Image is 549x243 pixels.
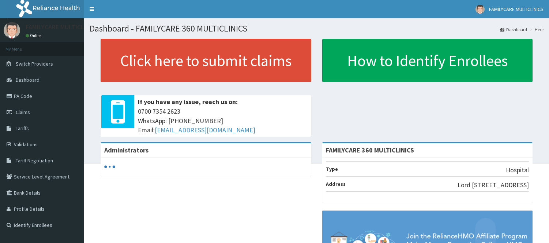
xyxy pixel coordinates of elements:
span: Tariffs [16,125,29,132]
b: Type [326,166,338,172]
b: Address [326,181,346,187]
p: FAMILYCARE MULTICLINICS [26,24,99,30]
span: Tariff Negotiation [16,157,53,164]
img: User Image [4,22,20,38]
a: Online [26,33,43,38]
span: 0700 7354 2623 WhatsApp: [PHONE_NUMBER] Email: [138,107,308,135]
h1: Dashboard - FAMILYCARE 360 MULTICLINICS [90,24,544,33]
p: Lord [STREET_ADDRESS] [458,180,529,190]
a: How to Identify Enrollees [322,39,533,82]
li: Here [528,26,544,33]
b: If you have any issue, reach us on: [138,97,238,106]
p: Hospital [506,165,529,175]
span: Switch Providers [16,60,53,67]
a: [EMAIL_ADDRESS][DOMAIN_NAME] [155,126,255,134]
a: Click here to submit claims [101,39,311,82]
img: User Image [475,5,485,14]
strong: FAMILYCARE 360 MULTICLINICS [326,146,414,154]
b: Administrators [104,146,148,154]
span: Claims [16,109,30,115]
span: Dashboard [16,77,40,83]
svg: audio-loading [104,161,115,172]
a: Dashboard [500,26,527,33]
span: FAMILYCARE MULTICLINICS [489,6,544,12]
